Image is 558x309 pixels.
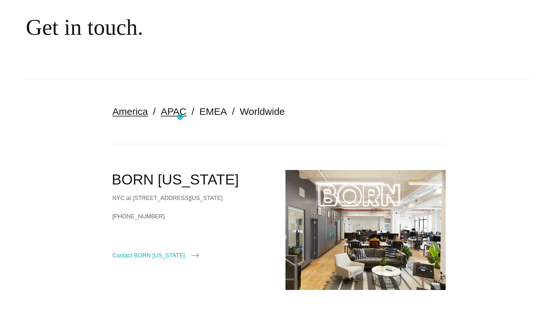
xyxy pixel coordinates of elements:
div: Get in touch. [26,14,394,41]
a: Worldwide [240,106,285,117]
a: EMEA [200,106,227,117]
h2: BORN [US_STATE] [112,170,273,189]
a: Contact BORN [US_STATE] [112,251,199,260]
div: NYC at [STREET_ADDRESS][US_STATE] [112,193,273,203]
a: [PHONE_NUMBER] [112,212,273,221]
a: APAC [161,106,186,117]
a: America [112,106,148,117]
